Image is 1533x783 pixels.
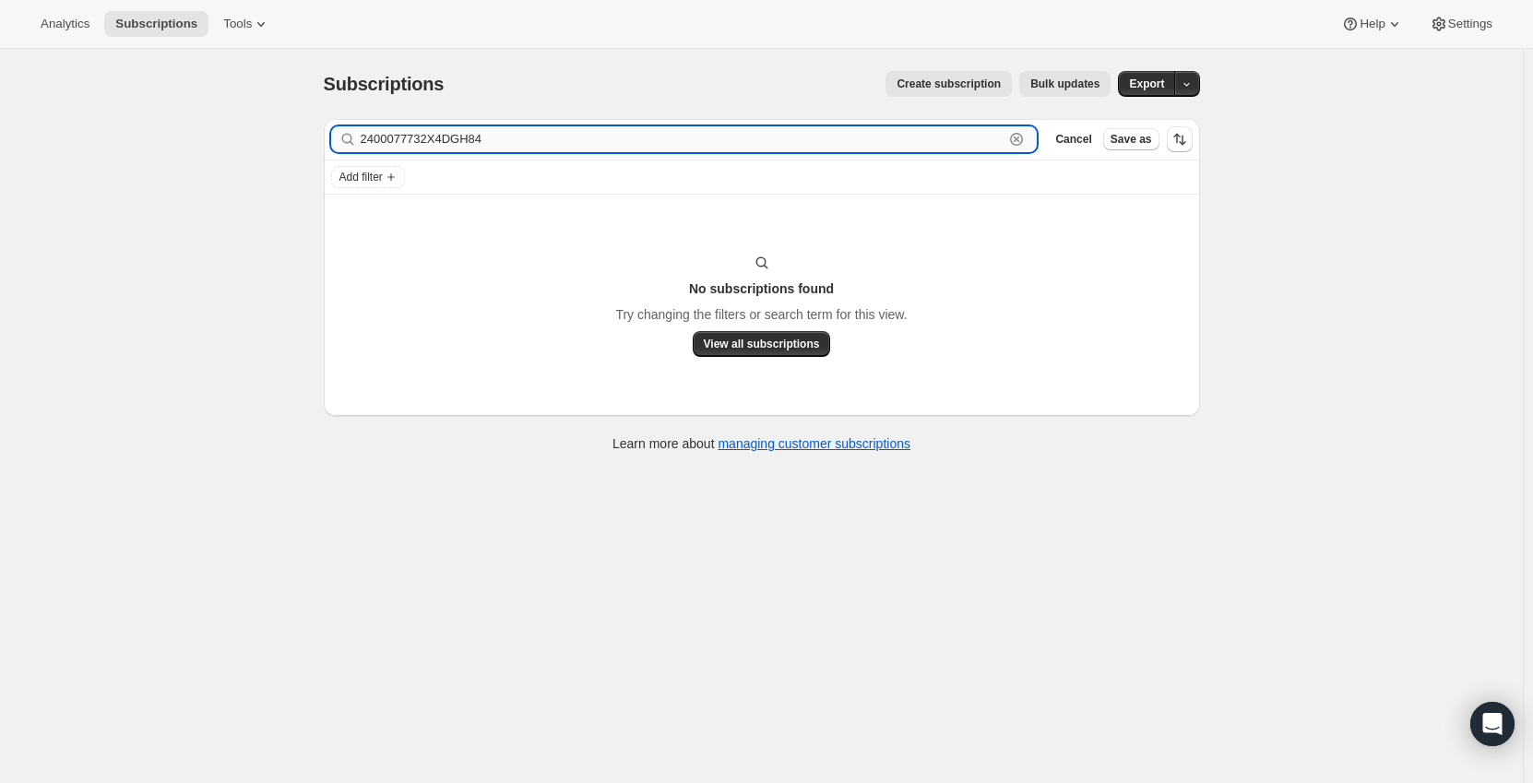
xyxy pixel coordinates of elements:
span: Export [1129,77,1164,91]
span: Cancel [1055,132,1091,147]
span: View all subscriptions [704,337,820,351]
h3: No subscriptions found [689,279,834,298]
p: Learn more about [612,434,910,453]
button: Cancel [1048,128,1099,150]
div: Open Intercom Messenger [1470,702,1515,746]
span: Create subscription [897,77,1001,91]
button: Export [1118,71,1175,97]
button: Bulk updates [1019,71,1111,97]
button: Analytics [30,11,101,37]
button: Tools [212,11,281,37]
span: Add filter [339,170,383,184]
button: Help [1330,11,1414,37]
button: Save as [1103,128,1159,150]
span: Settings [1448,17,1492,31]
button: Sort the results [1167,126,1193,152]
span: Subscriptions [115,17,197,31]
span: Subscriptions [324,74,445,94]
span: Analytics [41,17,89,31]
button: View all subscriptions [693,331,831,357]
span: Save as [1111,132,1152,147]
a: managing customer subscriptions [718,436,910,451]
button: Subscriptions [104,11,208,37]
span: Tools [223,17,252,31]
button: Settings [1419,11,1503,37]
button: Create subscription [885,71,1012,97]
span: Bulk updates [1030,77,1099,91]
button: Add filter [331,166,405,188]
button: Clear [1007,130,1026,148]
span: Help [1360,17,1384,31]
p: Try changing the filters or search term for this view. [615,305,907,324]
input: Filter subscribers [361,126,1004,152]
